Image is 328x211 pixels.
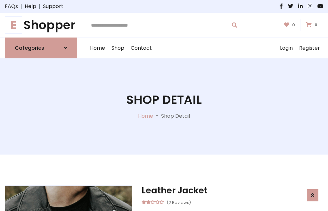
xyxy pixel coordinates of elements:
a: Login [277,38,296,58]
a: EShopper [5,18,77,32]
span: | [18,3,25,10]
h1: Shop Detail [126,93,202,107]
a: Shop [108,38,127,58]
a: Support [43,3,63,10]
span: E [5,16,22,34]
a: Contact [127,38,155,58]
a: Categories [5,38,77,58]
h6: Categories [15,45,44,51]
a: 0 [302,19,323,31]
a: Home [138,112,153,120]
p: - [153,112,161,120]
span: | [36,3,43,10]
a: FAQs [5,3,18,10]
a: Register [296,38,323,58]
p: Shop Detail [161,112,190,120]
h3: Leather Jacket [142,185,323,196]
small: (2 Reviews) [167,198,191,206]
h1: Shopper [5,18,77,32]
a: Home [87,38,108,58]
span: 0 [291,22,297,28]
span: 0 [313,22,319,28]
a: Help [25,3,36,10]
a: 0 [280,19,301,31]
